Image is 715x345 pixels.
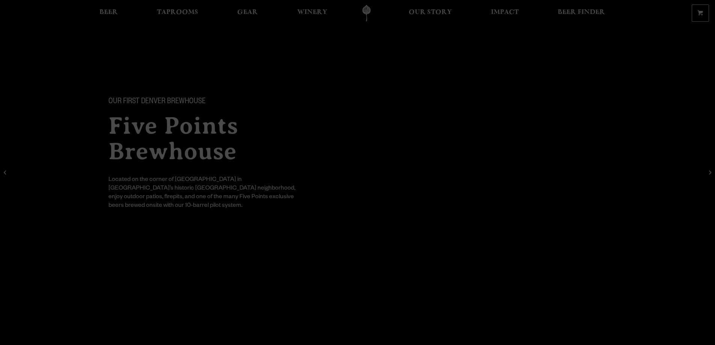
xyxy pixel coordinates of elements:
span: Taprooms [157,9,198,15]
a: Our Story [404,5,457,22]
a: Winery [292,5,332,22]
h2: Five Points Brewhouse [108,113,343,164]
a: Odell Home [352,5,381,22]
span: Beer [99,9,118,15]
span: Gear [237,9,258,15]
span: Impact [491,9,519,15]
a: Beer Finder [553,5,610,22]
span: Our Story [409,9,452,15]
span: Winery [297,9,327,15]
a: Beer [95,5,123,22]
span: Beer Finder [558,9,605,15]
a: Gear [232,5,263,22]
span: Our First Denver Brewhouse [108,97,206,107]
div: Located on the corner of [GEOGRAPHIC_DATA] in [GEOGRAPHIC_DATA]’s historic [GEOGRAPHIC_DATA] neig... [108,176,301,211]
a: Impact [486,5,524,22]
a: Taprooms [152,5,203,22]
